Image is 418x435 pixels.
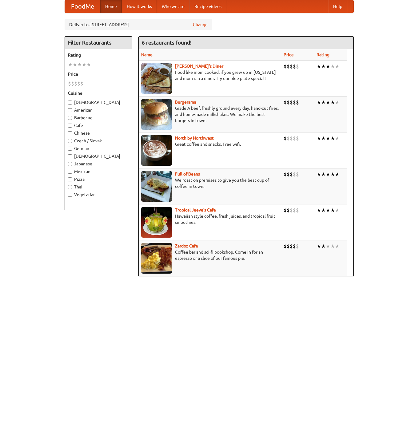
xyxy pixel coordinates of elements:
[68,138,129,144] label: Czech / Slovak
[330,171,335,178] li: ★
[68,107,129,113] label: American
[141,171,172,202] img: beans.jpg
[68,80,71,87] li: $
[296,99,299,106] li: $
[321,135,326,142] li: ★
[316,99,321,106] li: ★
[141,213,279,225] p: Hawaiian style coffee, fresh juices, and tropical fruit smoothies.
[330,99,335,106] li: ★
[296,171,299,178] li: $
[141,177,279,189] p: We roast on premises to give you the best cup of coffee in town.
[65,19,212,30] div: Deliver to: [STREET_ADDRESS]
[68,90,129,96] h5: Cuisine
[335,63,340,70] li: ★
[68,147,72,151] input: German
[141,249,279,261] p: Coffee bar and sci-fi bookshop. Come in for an espresso or a slice of our famous pie.
[68,61,73,68] li: ★
[175,172,200,176] a: Full of Beans
[290,207,293,214] li: $
[287,243,290,250] li: $
[330,135,335,142] li: ★
[141,99,172,130] img: burgerama.jpg
[328,0,347,13] a: Help
[71,80,74,87] li: $
[74,80,77,87] li: $
[296,63,299,70] li: $
[284,52,294,57] a: Price
[68,154,72,158] input: [DEMOGRAPHIC_DATA]
[290,135,293,142] li: $
[296,243,299,250] li: $
[326,171,330,178] li: ★
[321,207,326,214] li: ★
[321,243,326,250] li: ★
[284,207,287,214] li: $
[141,63,172,94] img: sallys.jpg
[293,63,296,70] li: $
[293,207,296,214] li: $
[193,22,208,28] a: Change
[77,61,82,68] li: ★
[293,243,296,250] li: $
[326,99,330,106] li: ★
[77,80,80,87] li: $
[290,243,293,250] li: $
[122,0,157,13] a: How it works
[73,61,77,68] li: ★
[287,135,290,142] li: $
[175,64,223,69] a: [PERSON_NAME]'s Diner
[68,115,129,121] label: Barbecue
[316,135,321,142] li: ★
[68,192,129,198] label: Vegetarian
[287,63,290,70] li: $
[293,99,296,106] li: $
[68,52,129,58] h5: Rating
[141,105,279,124] p: Grade A beef, freshly ground every day, hand-cut fries, and home-made milkshakes. We make the bes...
[316,63,321,70] li: ★
[287,171,290,178] li: $
[141,141,279,147] p: Great coffee and snacks. Free wifi.
[316,243,321,250] li: ★
[68,193,72,197] input: Vegetarian
[141,135,172,166] img: north.jpg
[287,99,290,106] li: $
[175,208,216,212] a: Tropical Jeeve's Cafe
[68,71,129,77] h5: Price
[335,171,340,178] li: ★
[100,0,122,13] a: Home
[80,80,83,87] li: $
[68,176,129,182] label: Pizza
[68,145,129,152] label: German
[335,207,340,214] li: ★
[86,61,91,68] li: ★
[68,177,72,181] input: Pizza
[142,40,192,45] ng-pluralize: 6 restaurants found!
[141,207,172,238] img: jeeves.jpg
[175,243,198,248] a: Zardoz Cafe
[68,168,129,175] label: Mexican
[296,135,299,142] li: $
[321,63,326,70] li: ★
[330,243,335,250] li: ★
[335,243,340,250] li: ★
[141,52,153,57] a: Name
[284,63,287,70] li: $
[68,161,129,167] label: Japanese
[284,99,287,106] li: $
[326,207,330,214] li: ★
[68,124,72,128] input: Cafe
[284,243,287,250] li: $
[284,135,287,142] li: $
[68,116,72,120] input: Barbecue
[290,63,293,70] li: $
[296,207,299,214] li: $
[330,207,335,214] li: ★
[141,69,279,81] p: Food like mom cooked, if you grew up in [US_STATE] and mom ran a diner. Try our blue plate special!
[293,171,296,178] li: $
[290,99,293,106] li: $
[189,0,226,13] a: Recipe videos
[321,171,326,178] li: ★
[65,0,100,13] a: FoodMe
